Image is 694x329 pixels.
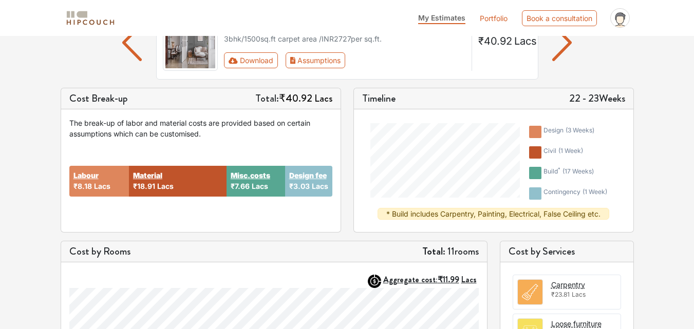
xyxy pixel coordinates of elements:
span: ₹40.92 [279,91,312,106]
span: ₹7.66 [231,182,250,190]
div: The break-up of labor and material costs are provided based on certain assumptions which can be c... [69,118,332,139]
button: Download [224,52,278,68]
span: Lacs [252,182,268,190]
span: ( 1 week ) [583,188,607,196]
span: ₹3.03 [289,182,310,190]
span: Lacs [572,291,586,298]
span: Lacs [94,182,110,190]
span: Lacs [157,182,174,190]
div: First group [224,52,353,68]
button: Carpentry [551,279,585,290]
h5: Cost Break-up [69,92,128,105]
span: Lacs [461,274,477,285]
div: design [543,126,594,138]
img: AggregateIcon [368,275,381,288]
button: Loose furniture [551,318,602,329]
span: ₹40.92 [478,35,512,47]
span: ( 1 week ) [558,147,583,154]
span: Lacs [314,91,332,106]
span: Lacs [312,182,328,190]
button: Aggregate cost:₹11.99Lacs [383,275,479,284]
div: civil [543,146,583,159]
img: logo-horizontal.svg [65,9,116,27]
img: room.svg [518,280,542,304]
span: ₹11.99 [438,274,459,285]
div: Toolbar with button groups [224,52,465,68]
span: logo-horizontal.svg [65,7,116,30]
div: Book a consultation [522,10,597,26]
span: My Estimates [418,13,465,22]
button: Material [133,170,162,181]
h5: Cost by Services [509,245,625,258]
a: Portfolio [480,13,508,24]
img: arrow left [122,24,142,61]
img: gallery [163,14,218,71]
div: build [543,167,594,179]
strong: Aggregate cost: [383,274,477,285]
button: Design fee [289,170,327,181]
button: Misc.costs [231,170,270,181]
button: Labour [73,170,99,181]
button: Assumptions [286,52,346,68]
span: Lacs [514,35,537,47]
img: arrow left [552,24,572,61]
span: ₹8.18 [73,182,92,190]
h5: Timeline [362,92,396,105]
div: 3bhk / 1500 sq.ft carpet area /INR 2727 per sq.ft. [224,33,465,44]
span: ₹23.81 [551,291,570,298]
strong: Total: [422,244,445,259]
h5: 11 rooms [422,245,479,258]
div: * Build includes Carpentry, Painting, Electrical, False Ceiling etc. [378,208,609,220]
span: ₹18.91 [133,182,155,190]
h5: Cost by Rooms [69,245,130,258]
span: ( 3 weeks ) [566,126,594,134]
div: contingency [543,187,607,200]
h5: Total: [255,92,332,105]
span: ( 17 weeks ) [562,167,594,175]
h5: 22 - 23 Weeks [569,92,625,105]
